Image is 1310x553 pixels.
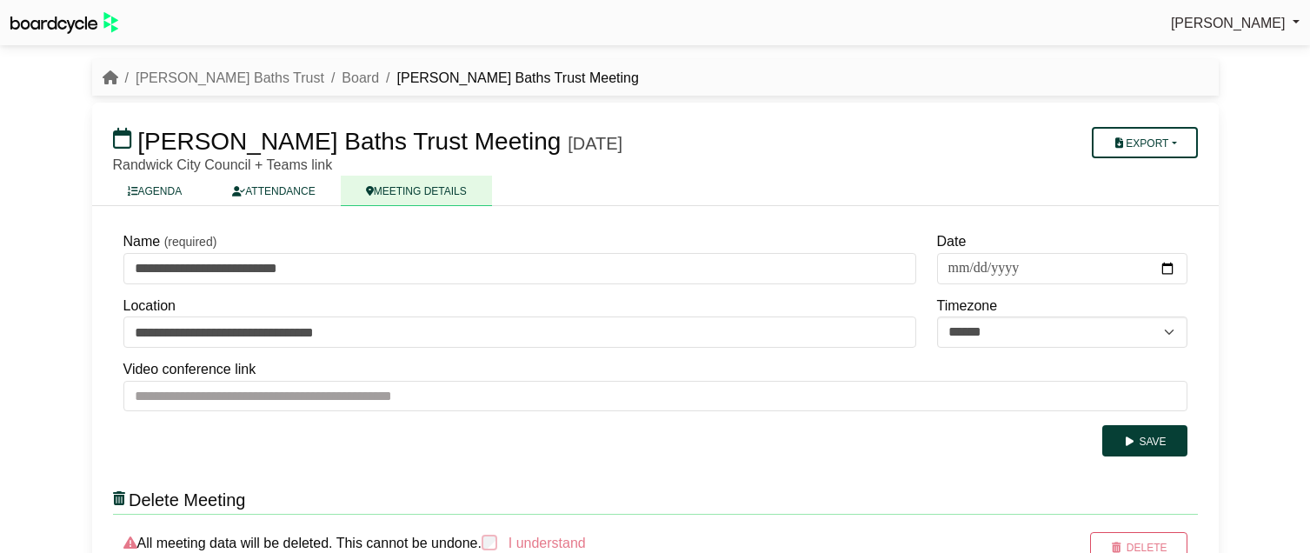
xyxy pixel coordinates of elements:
[1171,12,1300,35] a: [PERSON_NAME]
[103,176,208,206] a: AGENDA
[342,70,379,85] a: Board
[137,128,561,155] span: [PERSON_NAME] Baths Trust Meeting
[1092,127,1197,158] button: Export
[123,295,176,317] label: Location
[937,295,998,317] label: Timezone
[103,67,639,90] nav: breadcrumb
[937,230,967,253] label: Date
[123,230,161,253] label: Name
[123,358,256,381] label: Video conference link
[207,176,340,206] a: ATTENDANCE
[10,12,118,34] img: BoardcycleBlackGreen-aaafeed430059cb809a45853b8cf6d952af9d84e6e89e1f1685b34bfd5cb7d64.svg
[341,176,492,206] a: MEETING DETAILS
[136,70,324,85] a: [PERSON_NAME] Baths Trust
[1171,16,1286,30] span: [PERSON_NAME]
[568,133,622,154] div: [DATE]
[129,490,246,510] span: Delete Meeting
[113,157,333,172] span: Randwick City Council + Teams link
[1102,425,1187,456] button: Save
[379,67,639,90] li: [PERSON_NAME] Baths Trust Meeting
[164,235,217,249] small: (required)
